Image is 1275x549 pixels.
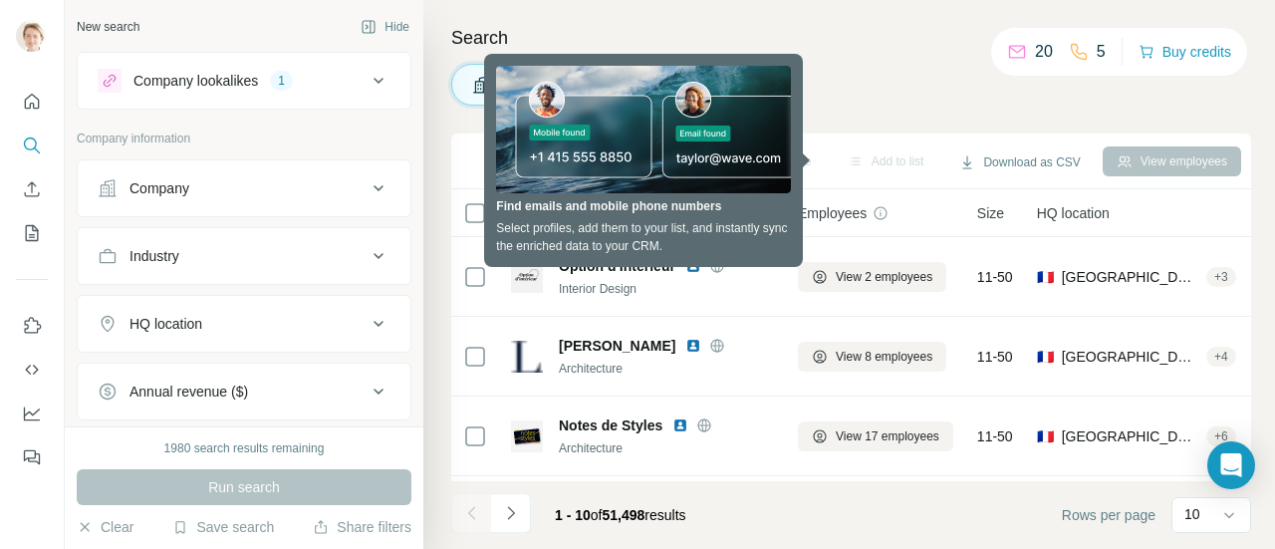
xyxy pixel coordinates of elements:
img: Logo of Option d'Intérieur [511,261,543,293]
span: People [652,75,698,95]
div: + 6 [1206,427,1236,445]
div: Open Intercom Messenger [1207,441,1255,489]
button: Feedback [16,439,48,475]
button: Dashboard [16,396,48,431]
img: LinkedIn logo [672,417,688,433]
p: 10 [1184,504,1200,524]
button: Download as CSV [945,147,1094,177]
div: + 3 [1206,268,1236,286]
button: View 8 employees [798,342,946,372]
span: 51,498 [603,507,645,523]
button: Search [16,128,48,163]
span: 🇫🇷 [1037,267,1054,287]
button: Use Surfe API [16,352,48,388]
img: Logo of Ladd [511,341,543,373]
button: Quick start [16,84,48,120]
div: Company lookalikes [133,71,258,91]
div: 1 [270,72,293,90]
span: View 17 employees [836,427,939,445]
div: + 4 [1206,348,1236,366]
button: Annual revenue ($) [78,368,410,415]
span: 0 selected [501,203,565,223]
span: [GEOGRAPHIC_DATA], [GEOGRAPHIC_DATA], [GEOGRAPHIC_DATA] [1062,347,1198,367]
button: Save search [172,517,274,537]
span: 1 - 10 [555,507,591,523]
span: of [591,507,603,523]
div: 1980 search results remaining [164,439,325,457]
span: [PERSON_NAME] [559,336,675,356]
div: HQ location [129,314,202,334]
button: Hide [347,12,423,42]
span: Employees [798,203,867,223]
button: Clear [77,517,133,537]
span: [GEOGRAPHIC_DATA], [GEOGRAPHIC_DATA]|[GEOGRAPHIC_DATA] [1062,426,1198,446]
span: View 8 employees [836,348,932,366]
img: Avatar [16,20,48,52]
p: 20 [1035,40,1053,64]
div: Architecture [559,439,774,457]
button: Enrich CSV [16,171,48,207]
button: View 17 employees [798,421,953,451]
img: Logo of Notes de Styles [511,420,543,452]
button: My lists [16,215,48,251]
p: 5 [1097,40,1106,64]
button: View 2 employees [798,262,946,292]
button: Industry [78,232,410,280]
span: 🇫🇷 [1037,426,1054,446]
h4: Search [451,24,1251,52]
div: Annual revenue ($) [129,382,248,402]
span: 11-50 [977,347,1013,367]
button: Use Surfe on LinkedIn [16,308,48,344]
div: Architecture [559,360,774,378]
button: Company [78,164,410,212]
span: [GEOGRAPHIC_DATA], [GEOGRAPHIC_DATA], [GEOGRAPHIC_DATA] [1062,267,1198,287]
span: 🇫🇷 [1037,347,1054,367]
span: Companies [500,75,573,95]
p: Company information [77,130,411,147]
span: Option d'Intérieur [559,256,675,276]
div: New search [77,18,139,36]
span: HQ location [1037,203,1110,223]
button: Share filters [313,517,411,537]
button: Company lookalikes1 [78,57,410,105]
span: Size [977,203,1004,223]
img: LinkedIn logo [685,338,701,354]
span: 11-50 [977,267,1013,287]
span: Notes de Styles [559,415,662,435]
div: Company [129,178,189,198]
span: Rows per page [1062,505,1155,525]
span: View 2 employees [836,268,932,286]
div: Industry [129,246,179,266]
span: 11-50 [977,426,1013,446]
img: LinkedIn logo [685,258,701,274]
button: HQ location [78,300,410,348]
span: results [555,507,686,523]
div: Interior Design [559,280,774,298]
button: Navigate to next page [491,493,531,533]
button: Buy credits [1139,38,1231,66]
